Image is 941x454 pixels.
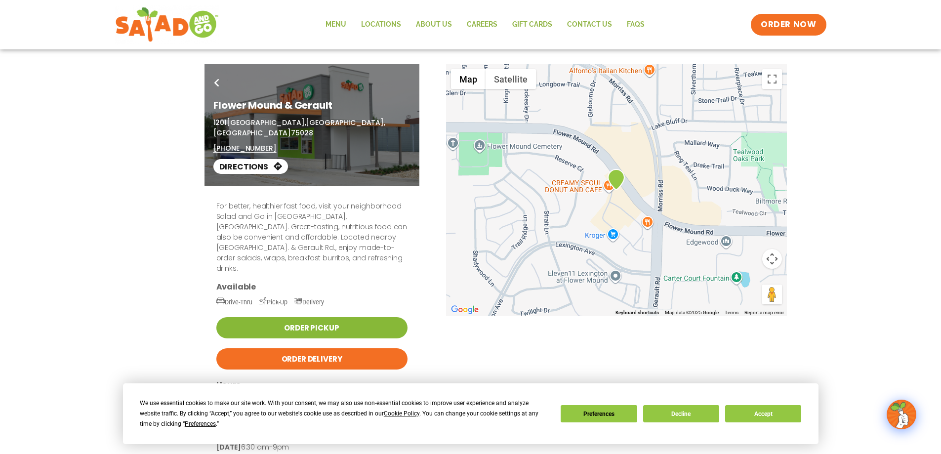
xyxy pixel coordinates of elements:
a: Careers [459,13,505,36]
button: Map camera controls [762,249,782,269]
span: [GEOGRAPHIC_DATA], [306,118,385,127]
div: Cookie Consent Prompt [123,383,818,444]
a: Order Delivery [216,348,408,370]
button: Preferences [561,405,637,422]
span: [GEOGRAPHIC_DATA], [227,118,306,127]
img: new-SAG-logo-768×292 [115,5,219,44]
h1: Flower Mound & Gerault [213,98,410,113]
a: Menu [318,13,354,36]
div: We use essential cookies to make our site work. With your consent, we may also use non-essential ... [140,398,549,429]
a: Locations [354,13,409,36]
a: Directions [213,159,288,174]
a: Contact Us [560,13,619,36]
span: Preferences [185,420,216,427]
h3: Available [216,282,408,292]
p: For better, healthier fast food, visit your neighborhood Salad and Go in [GEOGRAPHIC_DATA], [GEOG... [216,201,408,274]
span: [GEOGRAPHIC_DATA] [213,128,291,138]
span: Pick-Up [259,298,287,306]
span: 75028 [291,128,313,138]
p: 6:30 am-9pm [216,442,408,454]
span: 1201 [213,118,227,127]
button: Accept [725,405,801,422]
a: About Us [409,13,459,36]
span: Cookie Policy [384,410,419,417]
a: FAQs [619,13,652,36]
h3: Hours [216,379,408,390]
strong: [DATE] [216,442,241,452]
a: Order Pickup [216,317,408,338]
img: wpChatIcon [888,401,915,428]
button: Decline [643,405,719,422]
button: Drag Pegman onto the map to open Street View [762,285,782,304]
span: Drive-Thru [216,298,252,306]
span: Delivery [294,298,324,306]
a: [PHONE_NUMBER] [213,143,277,154]
a: GIFT CARDS [505,13,560,36]
nav: Menu [318,13,652,36]
a: Report a map error [744,310,784,315]
a: ORDER NOW [751,14,826,36]
span: ORDER NOW [761,19,816,31]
